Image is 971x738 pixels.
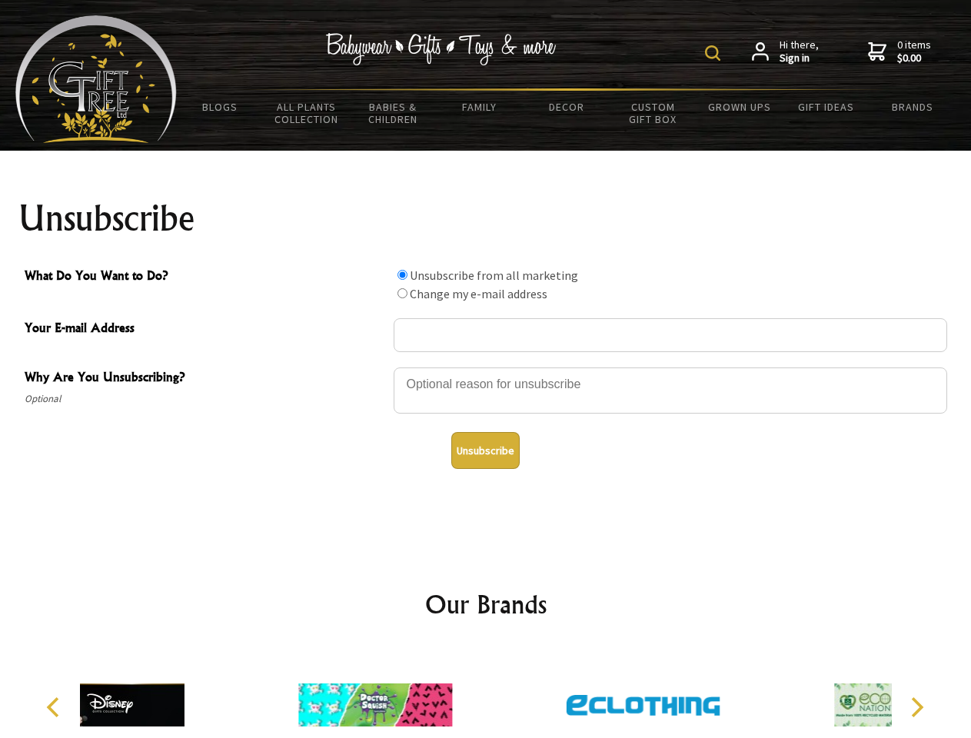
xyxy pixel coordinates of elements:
[783,91,870,123] a: Gift Ideas
[451,432,520,469] button: Unsubscribe
[410,286,547,301] label: Change my e-mail address
[326,33,557,65] img: Babywear - Gifts - Toys & more
[523,91,610,123] a: Decor
[394,367,947,414] textarea: Why Are You Unsubscribing?
[705,45,720,61] img: product search
[177,91,264,123] a: BLOGS
[15,15,177,143] img: Babyware - Gifts - Toys and more...
[696,91,783,123] a: Grown Ups
[25,367,386,390] span: Why Are You Unsubscribing?
[752,38,819,65] a: Hi there,Sign in
[868,38,931,65] a: 0 items$0.00
[870,91,956,123] a: Brands
[350,91,437,135] a: Babies & Children
[18,200,953,237] h1: Unsubscribe
[780,38,819,65] span: Hi there,
[31,586,941,623] h2: Our Brands
[397,270,407,280] input: What Do You Want to Do?
[610,91,697,135] a: Custom Gift Box
[25,390,386,408] span: Optional
[897,52,931,65] strong: $0.00
[437,91,524,123] a: Family
[25,318,386,341] span: Your E-mail Address
[780,52,819,65] strong: Sign in
[264,91,351,135] a: All Plants Collection
[397,288,407,298] input: What Do You Want to Do?
[900,690,933,724] button: Next
[897,38,931,65] span: 0 items
[25,266,386,288] span: What Do You Want to Do?
[38,690,72,724] button: Previous
[394,318,947,352] input: Your E-mail Address
[410,268,578,283] label: Unsubscribe from all marketing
